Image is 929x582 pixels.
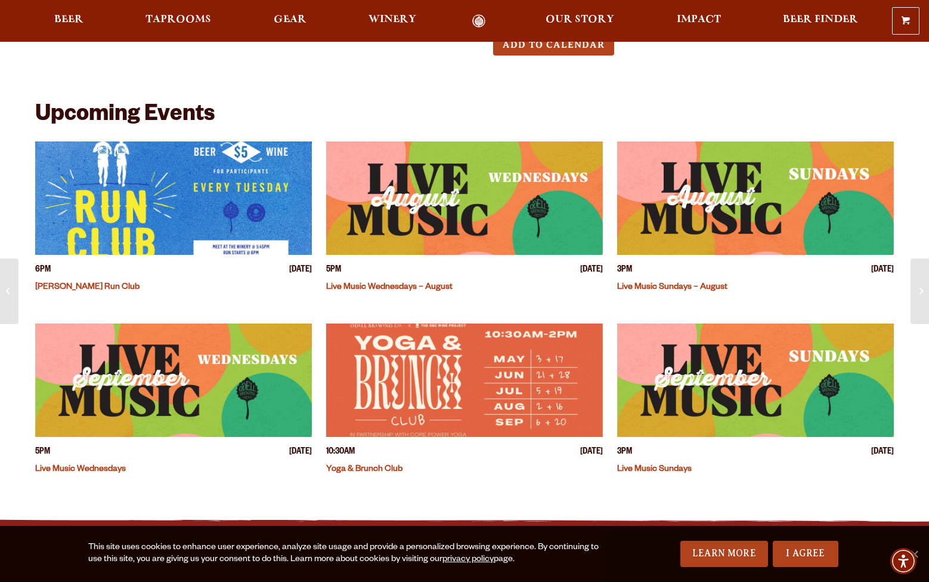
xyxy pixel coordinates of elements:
[47,14,91,28] a: Beer
[773,541,838,567] a: I Agree
[775,14,866,28] a: Beer Finder
[54,15,83,24] span: Beer
[617,141,894,255] a: View event details
[289,446,312,459] span: [DATE]
[871,264,894,277] span: [DATE]
[326,283,453,292] a: Live Music Wednesdays – August
[326,141,603,255] a: View event details
[617,264,632,277] span: 3PM
[35,446,50,459] span: 5PM
[677,15,721,24] span: Impact
[546,15,614,24] span: Our Story
[368,15,416,24] span: Winery
[680,541,768,567] a: Learn More
[145,15,211,24] span: Taprooms
[266,14,314,28] a: Gear
[617,446,632,459] span: 3PM
[35,141,312,255] a: View event details
[88,542,610,566] div: This site uses cookies to enhance user experience, analyze site usage and provide a personalized ...
[538,14,622,28] a: Our Story
[326,465,402,475] a: Yoga & Brunch Club
[442,555,494,565] a: privacy policy
[289,264,312,277] span: [DATE]
[138,14,219,28] a: Taprooms
[326,324,603,437] a: View event details
[35,103,215,130] h2: Upcoming Events
[783,15,858,24] span: Beer Finder
[456,14,501,28] a: Odell Home
[580,264,603,277] span: [DATE]
[617,324,894,437] a: View event details
[580,446,603,459] span: [DATE]
[617,465,692,475] a: Live Music Sundays
[871,446,894,459] span: [DATE]
[361,14,424,28] a: Winery
[890,548,916,574] div: Accessibility Menu
[35,283,140,292] a: [PERSON_NAME] Run Club
[35,324,312,437] a: View event details
[326,446,355,459] span: 10:30AM
[669,14,729,28] a: Impact
[35,465,126,475] a: Live Music Wednesdays
[35,264,51,277] span: 6PM
[274,15,306,24] span: Gear
[493,34,614,56] button: Add to Calendar
[326,264,341,277] span: 5PM
[617,283,727,292] a: Live Music Sundays – August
